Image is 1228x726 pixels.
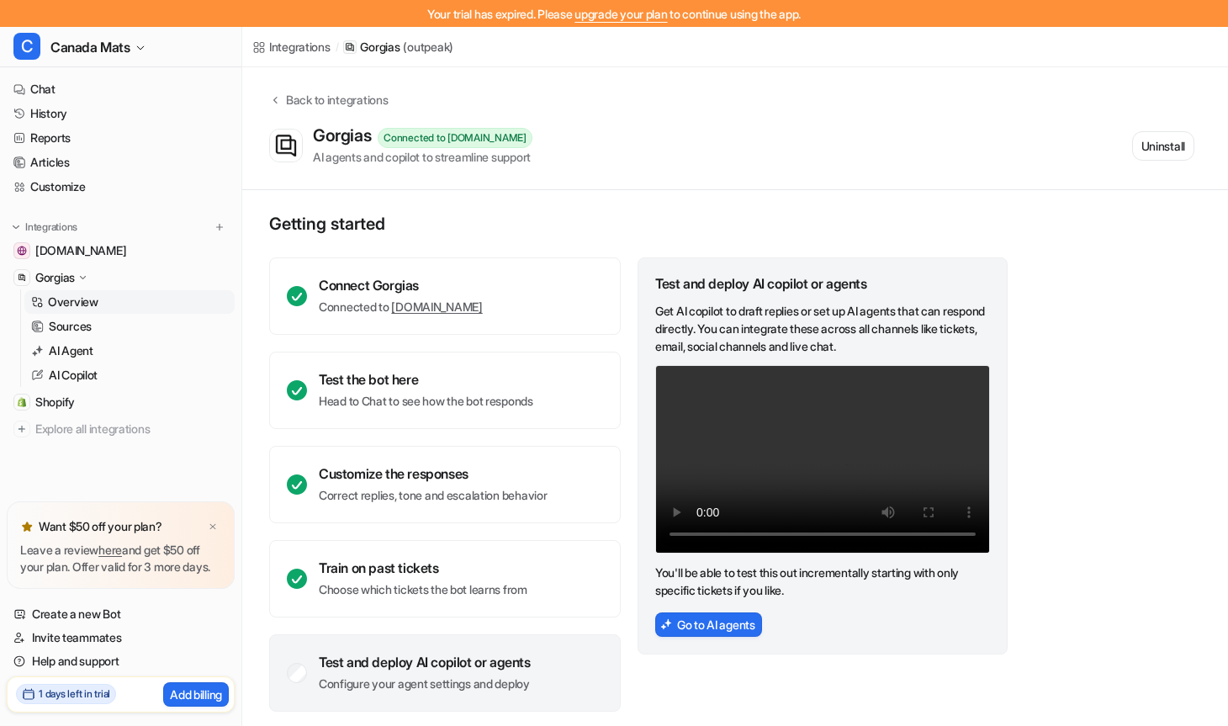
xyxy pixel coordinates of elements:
img: Gorgias [17,273,27,283]
span: / [336,40,339,55]
div: Test and deploy AI copilot or agents [655,275,990,292]
img: canadamats.ca [17,246,27,256]
a: History [7,102,235,125]
button: Uninstall [1132,131,1194,161]
p: Getting started [269,214,1009,234]
span: Canada Mats [50,35,130,59]
img: star [20,520,34,533]
p: Choose which tickets the bot learns from [319,581,527,598]
p: Want $50 off your plan? [39,518,162,535]
a: Overview [24,290,235,314]
div: Back to integrations [281,91,388,109]
a: AI Copilot [24,363,235,387]
p: Leave a review and get $50 off your plan. Offer valid for 3 more days. [20,542,221,575]
span: Shopify [35,394,75,411]
p: Integrations [25,220,77,234]
p: Add billing [170,686,222,703]
p: Correct replies, tone and escalation behavior [319,487,547,504]
a: Explore all integrations [7,417,235,441]
a: Articles [7,151,235,174]
a: Gorgias(outpeak) [343,39,453,56]
p: You'll be able to test this out incrementally starting with only specific tickets if you like. [655,564,990,599]
a: upgrade your plan [574,7,667,21]
a: canadamats.ca[DOMAIN_NAME] [7,239,235,262]
div: Customize the responses [319,465,547,482]
div: Connect Gorgias [319,277,483,294]
p: Overview [48,294,98,310]
p: Sources [49,318,92,335]
div: Integrations [269,38,331,56]
p: Configure your agent settings and deploy [319,676,531,692]
a: here [98,543,122,557]
div: AI agents and copilot to streamline support [313,148,532,166]
button: Integrations [7,219,82,236]
p: Connected to [319,299,483,315]
a: Invite teammates [7,626,235,649]
a: Reports [7,126,235,150]
p: Gorgias [360,39,400,56]
a: [DOMAIN_NAME] [391,299,482,314]
a: Help and support [7,649,235,673]
p: AI Copilot [49,367,98,384]
button: Go to AI agents [655,612,762,637]
p: Head to Chat to see how the bot responds [319,393,533,410]
div: Test the bot here [319,371,533,388]
button: Back to integrations [269,91,388,125]
p: AI Agent [49,342,93,359]
img: menu_add.svg [214,221,225,233]
a: ShopifyShopify [7,390,235,414]
video: Your browser does not support the video tag. [655,365,990,554]
img: expand menu [10,221,22,233]
a: Customize [7,175,235,199]
span: Explore all integrations [35,416,228,442]
p: Gorgias [35,269,75,286]
p: Get AI copilot to draft replies or set up AI agents that can respond directly. You can integrate ... [655,302,990,355]
p: ( outpeak ) [403,39,453,56]
div: Train on past tickets [319,559,527,576]
img: x [208,522,218,533]
img: Shopify [17,397,27,407]
a: Chat [7,77,235,101]
div: Connected to [DOMAIN_NAME] [378,128,532,148]
h2: 1 days left in trial [39,686,110,702]
a: Integrations [252,38,331,56]
div: Gorgias [313,125,378,146]
a: AI Agent [24,339,235,363]
img: Gorgias icon [270,130,302,162]
a: Sources [24,315,235,338]
div: Test and deploy AI copilot or agents [319,654,531,670]
img: explore all integrations [13,421,30,437]
button: Add billing [163,682,229,707]
span: [DOMAIN_NAME] [35,242,126,259]
a: Create a new Bot [7,602,235,626]
img: AiAgentsIcon [660,618,672,630]
span: C [13,33,40,60]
